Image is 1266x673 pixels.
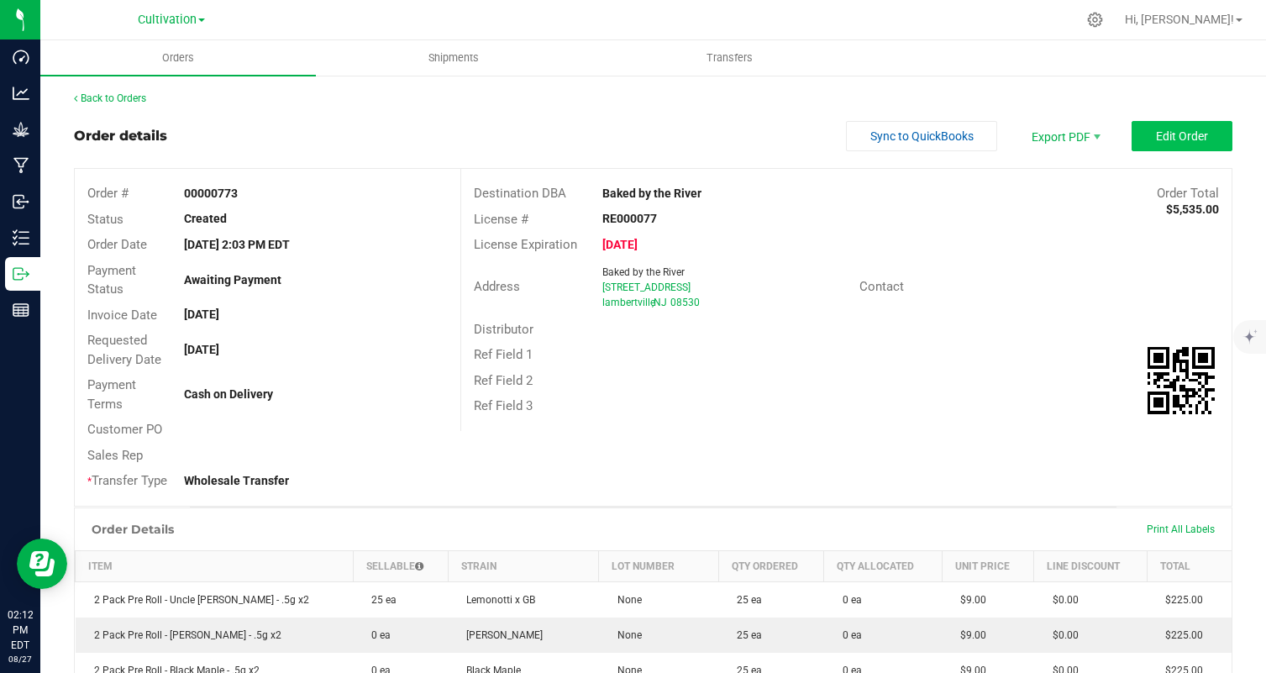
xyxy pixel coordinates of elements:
[474,373,533,388] span: Ref Field 2
[363,594,397,606] span: 25 ea
[870,129,974,143] span: Sync to QuickBooks
[474,322,533,337] span: Distributor
[718,550,824,581] th: Qty Ordered
[1085,12,1106,28] div: Manage settings
[184,474,289,487] strong: Wholesale Transfer
[87,186,129,201] span: Order #
[184,343,219,356] strong: [DATE]
[184,187,238,200] strong: 00000773
[13,302,29,318] inline-svg: Reports
[952,594,986,606] span: $9.00
[87,263,136,297] span: Payment Status
[87,448,143,463] span: Sales Rep
[13,193,29,210] inline-svg: Inbound
[1148,347,1215,414] qrcode: 00000773
[846,121,997,151] button: Sync to QuickBooks
[184,308,219,321] strong: [DATE]
[670,297,700,308] span: 08530
[8,653,33,665] p: 08/27
[474,186,566,201] span: Destination DBA
[474,212,528,227] span: License #
[74,92,146,104] a: Back to Orders
[87,237,147,252] span: Order Date
[8,607,33,653] p: 02:12 PM EDT
[1034,550,1148,581] th: Line Discount
[602,187,701,200] strong: Baked by the River
[1125,13,1234,26] span: Hi, [PERSON_NAME]!
[1044,594,1079,606] span: $0.00
[87,308,157,323] span: Invoice Date
[592,40,868,76] a: Transfers
[13,121,29,138] inline-svg: Grow
[1147,550,1232,581] th: Total
[609,629,642,641] span: None
[1044,629,1079,641] span: $0.00
[652,297,654,308] span: ,
[184,387,273,401] strong: Cash on Delivery
[1014,121,1115,151] li: Export PDF
[859,279,904,294] span: Contact
[599,550,719,581] th: Lot Number
[1132,121,1232,151] button: Edit Order
[184,212,227,225] strong: Created
[1147,523,1215,535] span: Print All Labels
[448,550,598,581] th: Strain
[316,40,591,76] a: Shipments
[834,594,862,606] span: 0 ea
[13,157,29,174] inline-svg: Manufacturing
[458,594,535,606] span: Lemonotti x GB
[74,126,167,146] div: Order details
[76,550,354,581] th: Item
[138,13,197,27] span: Cultivation
[87,422,162,437] span: Customer PO
[406,50,502,66] span: Shipments
[40,40,316,76] a: Orders
[92,523,174,536] h1: Order Details
[1148,347,1215,414] img: Scan me!
[184,238,290,251] strong: [DATE] 2:03 PM EDT
[363,629,391,641] span: 0 ea
[184,273,281,287] strong: Awaiting Payment
[13,49,29,66] inline-svg: Dashboard
[474,347,533,362] span: Ref Field 1
[474,237,577,252] span: License Expiration
[13,85,29,102] inline-svg: Analytics
[834,629,862,641] span: 0 ea
[13,266,29,282] inline-svg: Outbound
[87,212,123,227] span: Status
[684,50,775,66] span: Transfers
[602,238,638,251] strong: [DATE]
[474,398,533,413] span: Ref Field 3
[824,550,942,581] th: Qty Allocated
[87,333,161,367] span: Requested Delivery Date
[139,50,217,66] span: Orders
[353,550,448,581] th: Sellable
[1156,129,1208,143] span: Edit Order
[86,629,281,641] span: 2 Pack Pre Roll - [PERSON_NAME] - .5g x2
[87,377,136,412] span: Payment Terms
[86,594,309,606] span: 2 Pack Pre Roll - Uncle [PERSON_NAME] - .5g x2
[609,594,642,606] span: None
[728,594,762,606] span: 25 ea
[87,473,167,488] span: Transfer Type
[602,266,685,278] span: Baked by the River
[952,629,986,641] span: $9.00
[474,279,520,294] span: Address
[1157,594,1203,606] span: $225.00
[602,212,657,225] strong: RE000077
[602,281,691,293] span: [STREET_ADDRESS]
[17,539,67,589] iframe: Resource center
[1166,202,1219,216] strong: $5,535.00
[458,629,543,641] span: [PERSON_NAME]
[13,229,29,246] inline-svg: Inventory
[942,550,1034,581] th: Unit Price
[728,629,762,641] span: 25 ea
[602,297,655,308] span: lambertville
[1157,186,1219,201] span: Order Total
[1157,629,1203,641] span: $225.00
[654,297,667,308] span: NJ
